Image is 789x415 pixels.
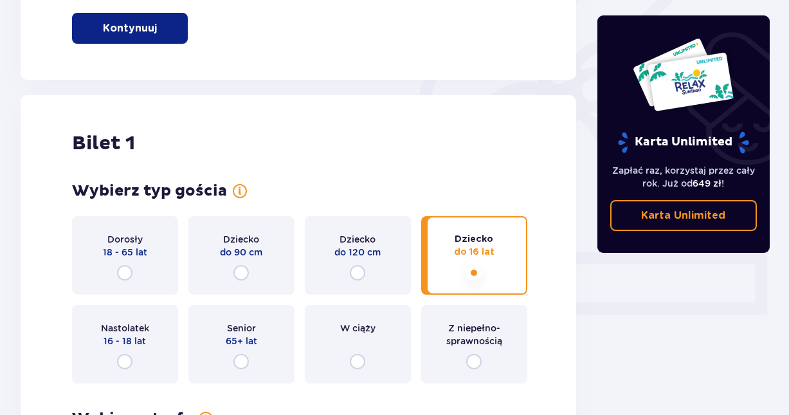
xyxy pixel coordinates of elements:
span: Z niepełno­sprawnością [433,322,516,347]
span: Dorosły [107,233,143,246]
span: Senior [227,322,256,335]
span: 18 - 65 lat [103,246,147,259]
span: W ciąży [340,322,376,335]
h3: Wybierz typ gościa [72,181,227,201]
a: Karta Unlimited [610,200,757,231]
span: 649 zł [693,178,721,189]
span: Dziecko [223,233,259,246]
span: Dziecko [455,233,493,246]
p: Karta Unlimited [641,208,725,223]
span: 16 - 18 lat [104,335,146,347]
span: Nastolatek [101,322,149,335]
span: 65+ lat [226,335,257,347]
p: Karta Unlimited [617,131,750,154]
img: Dwie karty całoroczne do Suntago z napisem 'UNLIMITED RELAX', na białym tle z tropikalnymi liśćmi... [632,37,734,112]
span: Dziecko [340,233,376,246]
p: Zapłać raz, korzystaj przez cały rok. Już od ! [610,164,757,190]
span: do 90 cm [220,246,262,259]
button: Kontynuuj [72,13,188,44]
h2: Bilet 1 [72,131,135,156]
p: Kontynuuj [103,21,157,35]
span: do 16 lat [454,246,494,259]
span: do 120 cm [334,246,381,259]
